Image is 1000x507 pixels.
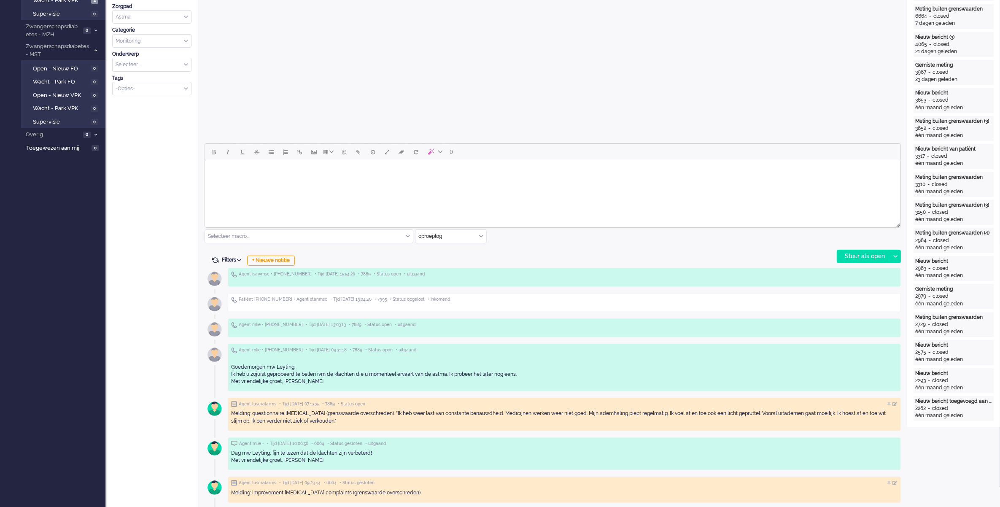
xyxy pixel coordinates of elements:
[450,148,453,155] span: 0
[926,293,933,300] div: -
[925,153,931,160] div: -
[204,319,225,340] img: avatar
[915,377,926,384] div: 2293
[33,10,89,18] span: Supervisie
[250,145,264,159] button: Strikethrough
[926,69,933,76] div: -
[327,441,362,447] span: • Status gesloten
[933,69,949,76] div: closed
[91,11,98,17] span: 0
[915,216,992,223] div: één maand geleden
[380,145,394,159] button: Fullscreen
[350,347,362,353] span: • 7889
[915,181,925,188] div: 3310
[364,322,392,328] span: • Status open
[893,220,900,227] div: Resize
[26,144,89,152] span: Toegewezen aan mij
[915,209,926,216] div: 3150
[91,65,98,72] span: 0
[24,77,105,86] a: Wacht - Park FO 0
[915,265,926,272] div: 2983
[91,105,98,112] span: 0
[927,237,933,244] div: -
[915,300,992,307] div: één maand geleden
[390,297,425,302] span: • Status opgelost
[293,145,307,159] button: Insert/edit link
[231,271,237,278] img: ic_telephone_grey.svg
[932,405,948,412] div: closed
[349,322,361,328] span: • 7889
[933,125,949,132] div: closed
[915,76,992,83] div: 23 dagen geleden
[340,480,375,486] span: • Status gesloten
[204,344,225,365] img: avatar
[915,314,992,321] div: Meting buiten grenswaarden
[239,347,303,353] span: Agent mlie • [PHONE_NUMBER]
[915,69,926,76] div: 3967
[926,209,932,216] div: -
[231,322,237,328] img: ic_telephone_grey.svg
[915,405,926,412] div: 2282
[204,398,225,419] img: avatar
[231,401,237,407] img: ic_note_grey.svg
[404,271,425,277] span: • uitgaand
[926,377,932,384] div: -
[231,480,237,486] img: ic_note_grey.svg
[24,64,105,73] a: Open - Nieuw FO 0
[915,153,925,160] div: 3317
[365,347,393,353] span: • Status open
[264,145,278,159] button: Bullet list
[428,297,450,302] span: • inkomend
[231,441,237,446] img: ic_chat_grey.svg
[83,132,91,138] span: 0
[24,131,81,139] span: Overig
[112,3,191,10] div: Zorgpad
[24,103,105,113] a: Wacht - Park VPK 0
[915,13,927,20] div: 6664
[24,143,105,152] a: Toegewezen aan mij 0
[279,401,319,407] span: • Tijd [DATE] 07:13:35
[33,118,89,126] span: Supervisie
[374,271,401,277] span: • Status open
[423,145,446,159] button: AI
[24,117,105,126] a: Supervisie 0
[33,105,89,113] span: Wacht - Park VPK
[925,181,932,188] div: -
[915,328,992,335] div: één maand geleden
[247,256,295,266] div: + Nieuwe notitie
[926,97,933,104] div: -
[33,92,89,100] span: Open - Nieuw VPK
[239,480,276,486] span: Agent lusciialarms
[837,250,890,263] div: Stuur als open
[915,237,927,244] div: 2984
[915,104,992,111] div: één maand geleden
[915,258,992,265] div: Nieuw bericht
[239,297,327,302] span: Patiënt [PHONE_NUMBER] • Agent stanmsc
[933,237,949,244] div: closed
[24,90,105,100] a: Open - Nieuw VPK 0
[231,347,237,353] img: ic_telephone_grey.svg
[915,188,992,195] div: één maand geleden
[207,145,221,159] button: Bold
[231,356,898,386] div: Goedemorgen mw Leyting. Ik heb u zojuist geprobeerd te bellen ivm de klachten die u momenteel erv...
[915,5,992,13] div: Meting buiten grenswaarden
[92,145,99,151] span: 0
[915,118,992,125] div: Meting buiten grenswaarden (3)
[321,145,337,159] button: Table
[306,322,346,328] span: • Tijd [DATE] 13:03:13
[24,43,90,58] span: Zwangerschapsdiabetes - MST
[926,321,932,328] div: -
[915,146,992,153] div: Nieuw bericht van patiënt
[915,244,992,251] div: één maand geleden
[915,321,926,328] div: 2729
[330,297,372,302] span: • Tijd [DATE] 13:04:40
[915,125,926,132] div: 3652
[231,489,898,496] div: Melding: improvement [MEDICAL_DATA] complaints (grenswaarde overschreden)
[205,160,900,220] iframe: Rich Text Area
[931,153,947,160] div: closed
[933,41,949,48] div: closed
[915,384,992,391] div: één maand geleden
[112,75,191,82] div: Tags
[915,34,992,41] div: Nieuw bericht (3)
